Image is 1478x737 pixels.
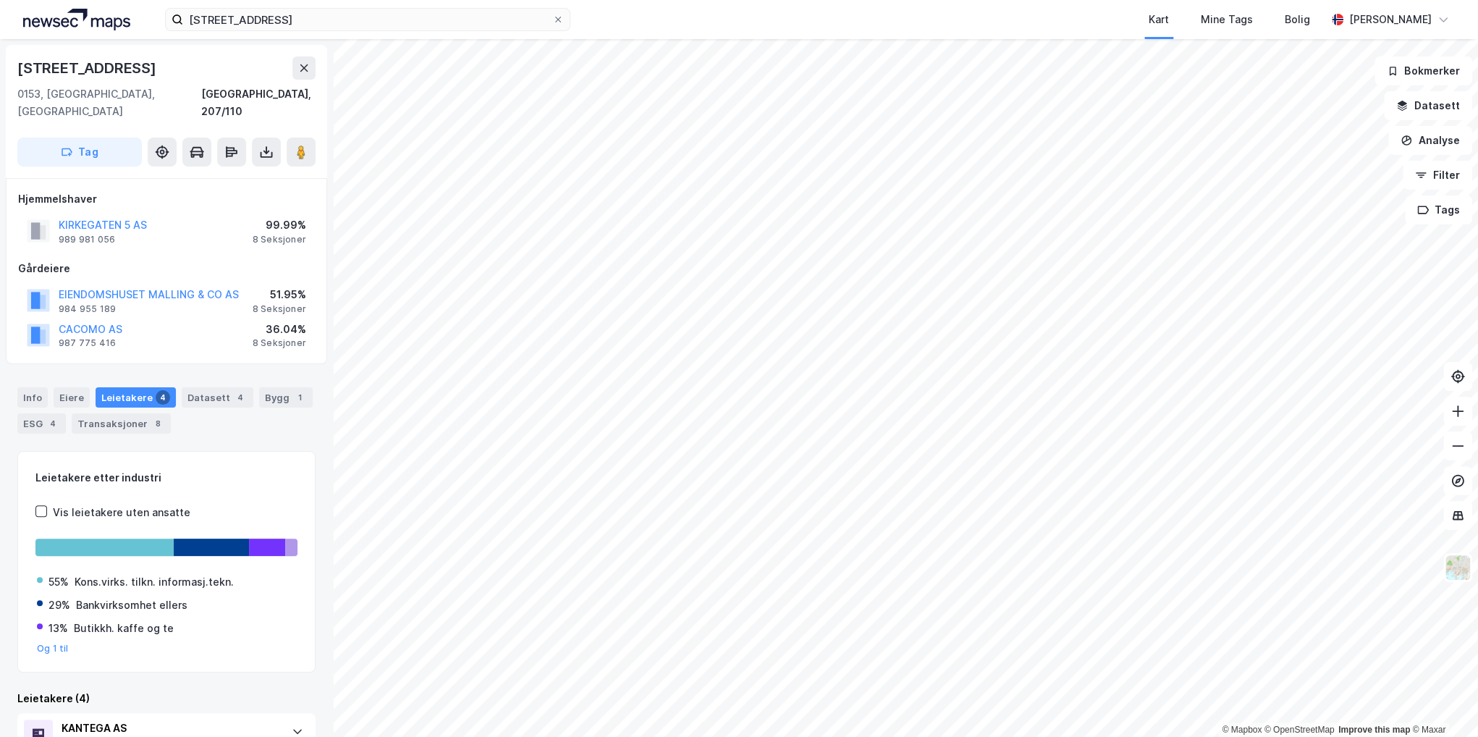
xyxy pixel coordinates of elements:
[17,56,159,80] div: [STREET_ADDRESS]
[1349,11,1432,28] div: [PERSON_NAME]
[183,9,552,30] input: Søk på adresse, matrikkel, gårdeiere, leietakere eller personer
[48,597,70,614] div: 29%
[18,260,315,277] div: Gårdeiere
[1406,667,1478,737] iframe: Chat Widget
[54,387,90,408] div: Eiere
[1285,11,1310,28] div: Bolig
[1403,161,1472,190] button: Filter
[1201,11,1253,28] div: Mine Tags
[23,9,130,30] img: logo.a4113a55bc3d86da70a041830d287a7e.svg
[17,413,66,434] div: ESG
[59,337,116,349] div: 987 775 416
[72,413,171,434] div: Transaksjoner
[253,286,306,303] div: 51.95%
[35,469,297,487] div: Leietakere etter industri
[1149,11,1169,28] div: Kart
[46,416,60,431] div: 4
[18,190,315,208] div: Hjemmelshaver
[75,573,234,591] div: Kons.virks. tilkn. informasj.tekn.
[17,138,142,167] button: Tag
[17,85,201,120] div: 0153, [GEOGRAPHIC_DATA], [GEOGRAPHIC_DATA]
[1338,725,1410,735] a: Improve this map
[253,234,306,245] div: 8 Seksjoner
[1444,554,1471,581] img: Z
[76,597,187,614] div: Bankvirksomhet ellers
[1406,667,1478,737] div: Kontrollprogram for chat
[201,85,316,120] div: [GEOGRAPHIC_DATA], 207/110
[53,504,190,521] div: Vis leietakere uten ansatte
[151,416,165,431] div: 8
[62,720,277,737] div: KANTEGA AS
[48,620,68,637] div: 13%
[59,303,116,315] div: 984 955 189
[1388,126,1472,155] button: Analyse
[1222,725,1262,735] a: Mapbox
[48,573,69,591] div: 55%
[1264,725,1335,735] a: OpenStreetMap
[1374,56,1472,85] button: Bokmerker
[253,303,306,315] div: 8 Seksjoner
[259,387,313,408] div: Bygg
[59,234,115,245] div: 989 981 056
[1384,91,1472,120] button: Datasett
[253,337,306,349] div: 8 Seksjoner
[253,321,306,338] div: 36.04%
[182,387,253,408] div: Datasett
[74,620,174,637] div: Butikkh. kaffe og te
[156,390,170,405] div: 4
[253,216,306,234] div: 99.99%
[17,690,316,707] div: Leietakere (4)
[37,643,69,654] button: Og 1 til
[1405,195,1472,224] button: Tags
[292,390,307,405] div: 1
[96,387,176,408] div: Leietakere
[233,390,248,405] div: 4
[17,387,48,408] div: Info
